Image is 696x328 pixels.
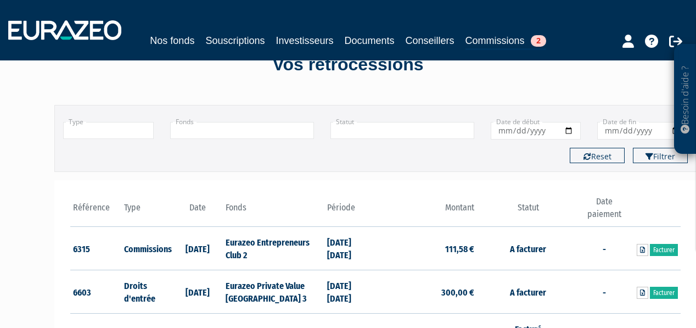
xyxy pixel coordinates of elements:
th: Période [324,196,375,227]
div: Vos rétrocessions [35,52,661,77]
td: 6315 [70,227,121,270]
td: 300,00 € [375,270,477,314]
a: Conseillers [406,33,454,48]
td: [DATE] [DATE] [324,227,375,270]
a: Souscriptions [205,33,265,48]
img: 1732889491-logotype_eurazeo_blanc_rvb.png [8,20,121,40]
p: Besoin d'aide ? [679,50,692,149]
a: Commissions2 [465,33,546,50]
th: Date paiement [579,196,630,227]
td: Droits d'entrée [121,270,172,314]
td: A facturer [477,270,579,314]
a: Investisseurs [276,33,333,48]
th: Date [172,196,223,227]
button: Filtrer [633,148,688,163]
td: Commissions [121,227,172,270]
th: Montant [375,196,477,227]
th: Référence [70,196,121,227]
td: A facturer [477,227,579,270]
a: Facturer [650,244,678,256]
td: - [579,227,630,270]
th: Fonds [223,196,324,227]
td: 6603 [70,270,121,314]
span: 2 [531,35,546,47]
td: Eurazeo Entrepreneurs Club 2 [223,227,324,270]
th: Statut [477,196,579,227]
td: 111,58 € [375,227,477,270]
td: Eurazeo Private Value [GEOGRAPHIC_DATA] 3 [223,270,324,314]
td: [DATE] [172,270,223,314]
a: Documents [345,33,395,48]
th: Type [121,196,172,227]
button: Reset [570,148,625,163]
td: [DATE] [DATE] [324,270,375,314]
a: Nos fonds [150,33,194,48]
td: - [579,270,630,314]
td: [DATE] [172,227,223,270]
a: Facturer [650,287,678,299]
